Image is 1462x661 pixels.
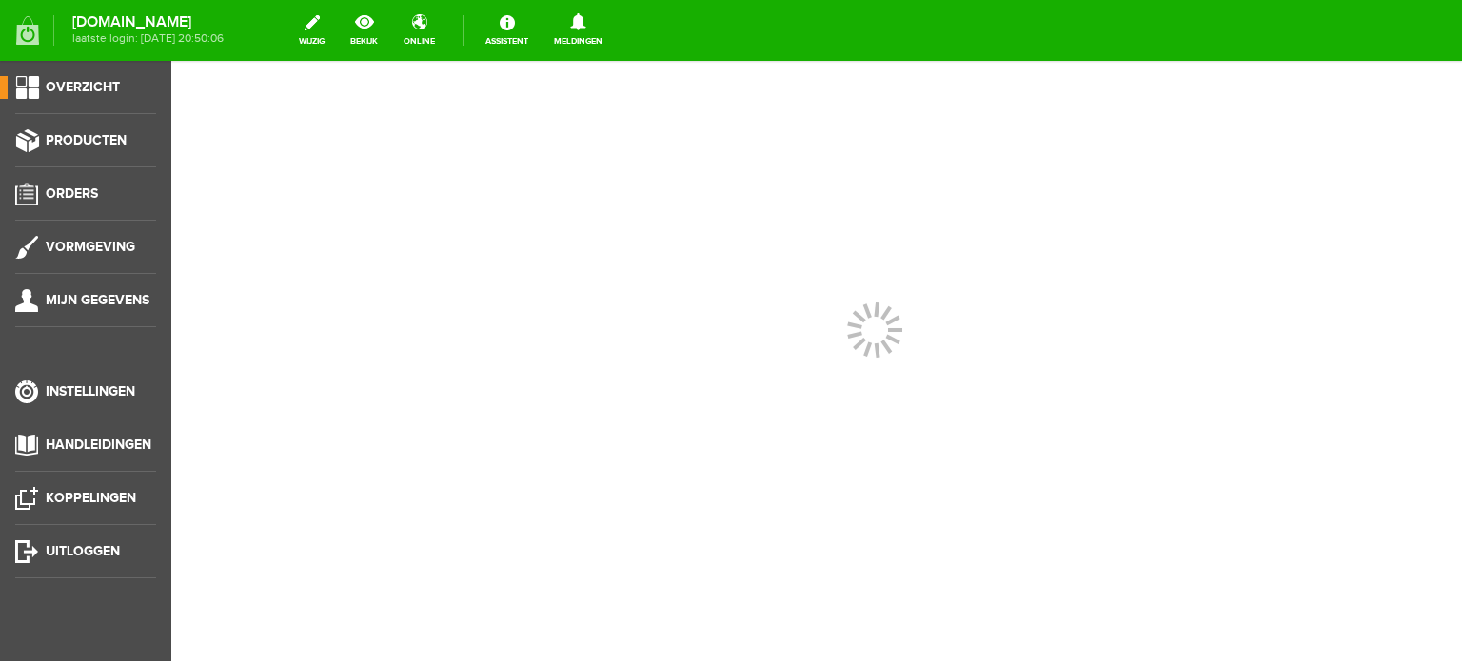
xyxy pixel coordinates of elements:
span: Overzicht [46,79,120,95]
span: Orders [46,185,98,202]
a: wijzig [287,10,336,51]
a: Meldingen [543,10,614,51]
span: Mijn gegevens [46,292,149,308]
span: Handleidingen [46,437,151,453]
span: laatste login: [DATE] 20:50:06 [72,33,224,44]
span: Koppelingen [46,490,136,506]
a: bekijk [339,10,389,51]
a: Assistent [474,10,540,51]
span: Producten [46,132,127,148]
span: Vormgeving [46,239,135,255]
strong: [DOMAIN_NAME] [72,17,224,28]
a: online [392,10,446,51]
span: Uitloggen [46,543,120,559]
span: Instellingen [46,383,135,399]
